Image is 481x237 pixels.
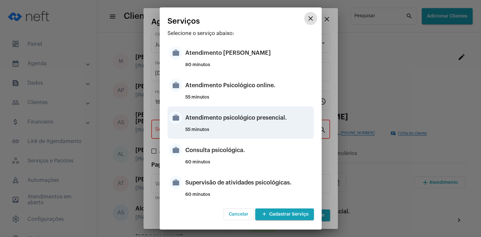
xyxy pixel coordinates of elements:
span: Serviços [167,17,200,25]
mat-icon: work [169,144,182,157]
p: Selecione o serviço abaixo: [167,30,314,36]
div: Atendimento [PERSON_NAME] [185,43,312,63]
div: Consulta psicológica. [185,140,312,160]
div: 55 minutos [185,95,312,105]
span: Cadastrar Serviço [260,212,309,217]
span: Cancelar [229,212,248,217]
div: 80 minutos [185,63,312,72]
mat-icon: add [260,210,268,219]
div: 60 minutos [185,192,312,202]
div: 55 minutos [185,127,312,137]
button: Cancelar [223,208,254,220]
mat-icon: work [169,111,182,124]
div: Supervisão de atividades psicológicas. [185,173,312,192]
mat-icon: work [169,79,182,92]
div: Atendimento Psicológico online. [185,76,312,95]
mat-icon: work [169,176,182,189]
div: 60 minutos [185,160,312,170]
div: Atendimento psicológico presencial. [185,108,312,127]
button: Cadastrar Serviço [255,208,314,220]
mat-icon: close [307,15,315,22]
mat-icon: work [169,46,182,59]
